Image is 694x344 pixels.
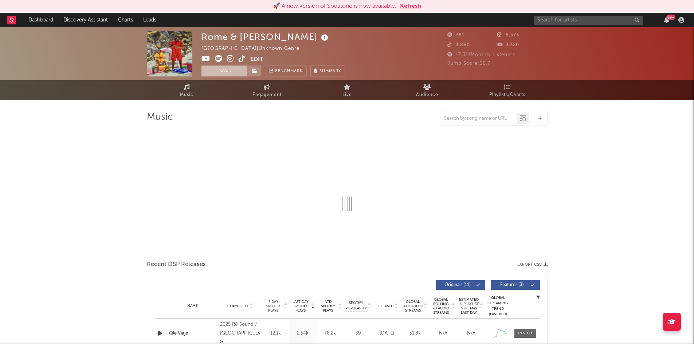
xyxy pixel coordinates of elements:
[318,330,342,337] div: 78.2k
[169,330,217,337] a: Qle Viaje
[403,300,423,313] span: Global ATD Audio Streams
[346,330,371,337] div: 39
[201,31,330,43] div: Rome & [PERSON_NAME]
[265,66,307,76] a: Benchmark
[387,80,467,100] a: Audience
[227,304,248,308] span: Copyright
[201,44,308,53] div: [GEOGRAPHIC_DATA] | Unknown Genre
[113,13,138,27] a: Charts
[517,262,548,267] button: Export CSV
[416,91,438,99] span: Audience
[250,55,263,64] button: Edit
[436,280,485,290] button: Originals(11)
[147,260,206,269] span: Recent DSP Releases
[467,80,548,100] a: Playlists/Charts
[447,61,490,66] span: Jump Score: 60.7
[201,66,247,76] button: Track
[169,303,217,309] div: Name
[431,297,451,315] span: Global Rolling 7D Audio Streams
[489,91,525,99] span: Playlists/Charts
[180,91,193,99] span: Music
[375,330,399,337] div: [DATE]
[400,2,421,11] button: Refresh
[264,300,283,313] span: 7 Day Spotify Plays
[345,300,367,311] span: Spotify Popularity
[534,16,643,25] input: Search for artists
[273,2,396,11] div: 🚀 A new version of Sodatone is now available.
[275,67,303,76] span: Benchmark
[666,15,675,20] div: 99 +
[138,13,161,27] a: Leads
[342,91,352,99] span: Live
[147,80,227,100] a: Music
[227,80,307,100] a: Engagement
[491,280,540,290] button: Features(3)
[319,69,341,73] span: Summary
[291,300,310,313] span: Last Day Spotify Plays
[441,283,474,287] span: Originals ( 11 )
[664,17,669,23] button: 99+
[431,330,455,337] div: N/A
[23,13,58,27] a: Dashboard
[497,43,519,47] span: 3,320
[459,330,483,337] div: N/A
[447,43,470,47] span: 3,860
[447,52,515,57] span: 17,311 Monthly Listeners
[264,330,287,337] div: 12.1k
[403,330,427,337] div: 51.8k
[310,66,345,76] button: Summary
[440,116,517,122] input: Search by song name or URL
[495,283,529,287] span: Features ( 3 )
[252,91,282,99] span: Engagement
[497,33,519,37] span: 8,375
[318,300,338,313] span: ATD Spotify Plays
[459,297,479,315] span: Estimated % Playlist Streams Last Day
[307,80,387,100] a: Live
[447,33,464,37] span: 381
[487,295,509,317] div: Global Streaming Trend (Last 60D)
[291,330,315,337] div: 2.54k
[376,304,393,308] span: Released
[58,13,113,27] a: Discovery Assistant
